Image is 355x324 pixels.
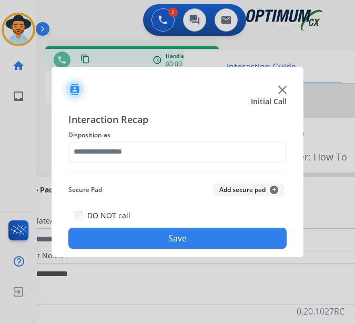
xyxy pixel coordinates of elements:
[68,184,102,196] span: Secure Pad
[87,210,130,221] label: DO NOT call
[68,228,287,249] button: Save
[213,184,285,196] button: Add secure pad+
[68,129,287,141] span: Disposition as
[297,305,344,318] p: 0.20.1027RC
[270,186,278,194] span: +
[68,112,287,129] span: Interaction Recap
[62,77,87,102] img: contactIcon
[251,96,287,107] span: Initial Call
